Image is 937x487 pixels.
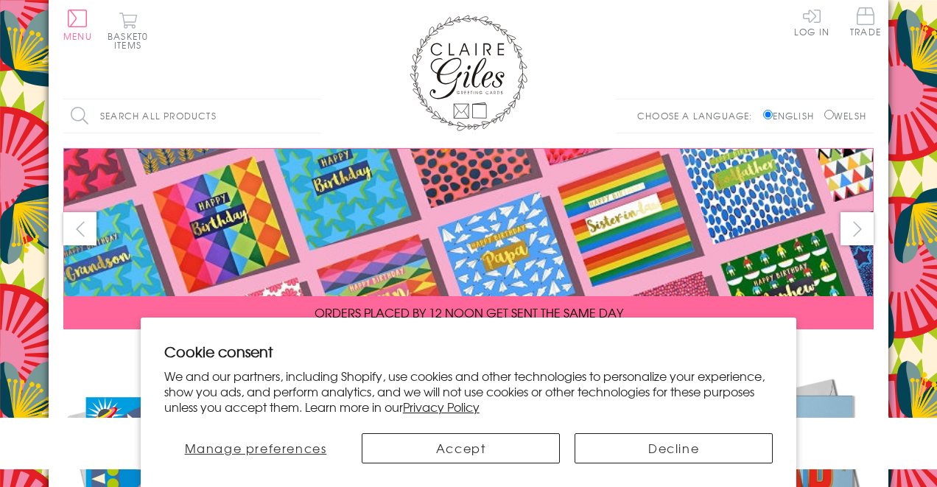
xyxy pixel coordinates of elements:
[824,110,834,119] input: Welsh
[362,433,560,463] button: Accept
[164,341,773,362] h2: Cookie consent
[850,7,881,39] a: Trade
[63,29,92,43] span: Menu
[63,340,874,363] div: Carousel Pagination
[63,212,96,245] button: prev
[850,7,881,36] span: Trade
[763,109,821,122] label: English
[794,7,829,36] a: Log In
[575,433,773,463] button: Decline
[824,109,866,122] label: Welsh
[410,15,527,131] img: Claire Giles Greetings Cards
[164,433,347,463] button: Manage preferences
[763,110,773,119] input: English
[315,304,623,321] span: ORDERS PLACED BY 12 NOON GET SENT THE SAME DAY
[63,99,321,133] input: Search all products
[108,12,148,49] button: Basket0 items
[164,368,773,414] p: We and our partners, including Shopify, use cookies and other technologies to personalize your ex...
[306,99,321,133] input: Search
[114,29,148,52] span: 0 items
[185,439,327,457] span: Manage preferences
[403,398,480,416] a: Privacy Policy
[841,212,874,245] button: next
[63,10,92,41] button: Menu
[637,109,760,122] p: Choose a language:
